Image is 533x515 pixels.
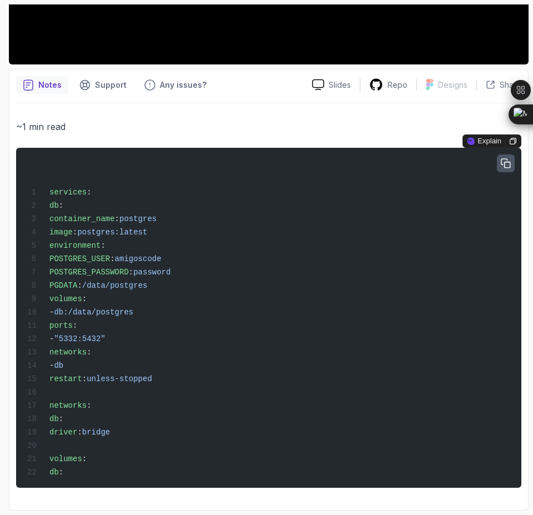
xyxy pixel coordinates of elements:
[38,79,62,91] p: Notes
[49,428,77,437] span: driver
[59,201,63,210] span: :
[59,468,63,477] span: :
[54,361,63,370] span: db
[49,214,115,223] span: container_name
[82,281,148,290] span: /data/postgres
[77,281,82,290] span: :
[119,214,157,223] span: postgres
[133,268,170,277] span: password
[82,374,87,383] span: :
[49,294,82,303] span: volumes
[129,268,133,277] span: :
[82,294,87,303] span: :
[49,308,54,317] span: -
[73,321,77,330] span: :
[49,468,59,477] span: db
[73,228,77,237] span: :
[303,79,360,91] a: Slides
[476,79,521,91] button: Share
[49,281,77,290] span: PGDATA
[49,201,59,210] span: db
[49,241,100,250] span: environment
[49,361,54,370] span: -
[160,79,207,91] p: Any issues?
[49,454,82,463] span: volumes
[87,401,91,410] span: :
[54,308,133,317] span: db:/data/postgres
[115,214,119,223] span: :
[49,321,73,330] span: ports
[388,79,408,91] p: Repo
[49,374,82,383] span: restart
[500,79,521,91] p: Share
[87,348,91,357] span: :
[438,79,467,91] p: Designs
[49,228,73,237] span: image
[54,334,105,343] span: "5332:5432"
[49,188,87,197] span: services
[16,76,68,94] button: notes button
[49,254,110,263] span: POSTGRES_USER
[49,414,59,423] span: db
[87,188,91,197] span: :
[49,334,54,343] span: -
[59,414,63,423] span: :
[82,428,110,437] span: bridge
[100,241,105,250] span: :
[82,454,87,463] span: :
[110,254,114,263] span: :
[360,78,416,92] a: Repo
[49,348,87,357] span: networks
[138,76,213,94] button: Feedback button
[73,76,133,94] button: Support button
[87,374,152,383] span: unless-stopped
[115,254,162,263] span: amigoscode
[95,79,127,91] p: Support
[77,228,147,237] span: postgres:latest
[77,428,82,437] span: :
[16,119,521,134] p: ~1 min read
[329,79,351,91] p: Slides
[49,401,87,410] span: networks
[49,268,129,277] span: POSTGRES_PASSWORD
